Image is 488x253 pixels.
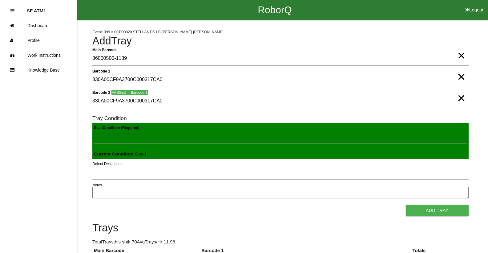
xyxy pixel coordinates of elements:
a: Work Instructions [0,48,77,63]
a: Knowledge Base [0,63,77,77]
b: Current Condition [94,151,133,156]
span: : Good [94,151,146,156]
a: Dashboard [0,18,77,33]
h4: Trays [92,222,469,234]
label: Defect Description [92,161,123,167]
button: Add Tray [406,205,469,216]
a: Profile [0,33,77,48]
span: Clear Input [457,86,465,98]
span: Clear Input [457,64,465,77]
div: Close [10,3,14,18]
label: Notes [92,182,102,188]
b: Scan Condition (Required) [94,126,139,130]
span: PASSED = Barcode 1 [111,90,148,95]
h4: Add Tray [92,35,469,47]
p: SF ATM1 [27,3,46,13]
p: Total Trays this shift: 70 Avg Trays /Hr: 11.96 [92,238,469,246]
span: Clear Input [457,43,465,56]
span: Event 1099 > 0CD00020 STELLANTIS LB [PERSON_NAME] [PERSON_NAME]... [92,30,227,34]
b: Main Barcode [92,48,117,52]
input: Required [92,52,469,66]
h6: Tray Condition [92,115,469,121]
b: Barcode 1 [92,69,110,73]
b: Barcode 2 [92,90,110,94]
